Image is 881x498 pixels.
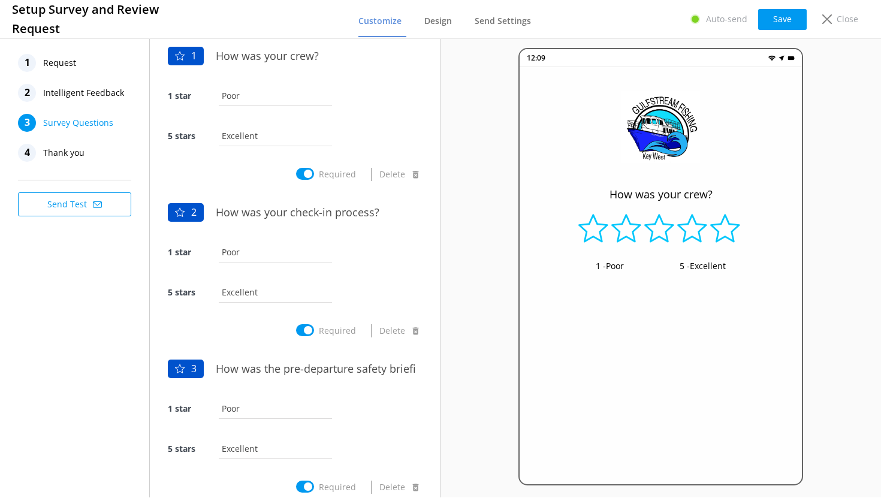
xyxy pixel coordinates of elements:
label: 5 stars [168,129,216,143]
div: 1 [168,47,204,66]
p: Close [837,13,858,26]
label: 1 star [168,89,216,102]
span: Send Settings [475,15,531,27]
img: 490-1707407559.png [621,91,699,163]
span: Design [424,15,452,27]
label: 1 star [168,402,216,415]
div: 2 [18,84,36,102]
img: battery.png [788,55,795,62]
label: Required [319,324,356,337]
label: Required [319,481,356,494]
span: Thank you [43,144,85,162]
label: 1 star [168,246,216,259]
button: Delete [378,319,422,343]
span: Survey Questions [43,114,113,132]
input: Enter your question here [210,198,422,225]
input: Enter your question here [210,42,422,69]
span: Customize [358,15,402,27]
label: 5 stars [168,286,216,299]
p: Auto-send [706,13,747,26]
div: 3 [168,360,204,379]
span: Intelligent Feedback [43,84,124,102]
img: wifi.png [768,55,776,62]
button: Save [758,9,807,30]
input: Enter your question here [210,355,422,382]
div: 2 [168,203,204,222]
button: Delete [378,162,422,186]
label: 5 stars [168,442,216,455]
p: 12:09 [527,52,545,64]
div: 1 [18,54,36,72]
button: Send Test [18,192,131,216]
p: 5 - Excellent [680,259,726,273]
img: near-me.png [778,55,785,62]
div: 3 [18,114,36,132]
label: Required [319,168,356,181]
div: 4 [18,144,36,162]
p: How was your crew? [610,187,713,201]
p: 1 - Poor [596,259,624,273]
span: Request [43,54,76,72]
